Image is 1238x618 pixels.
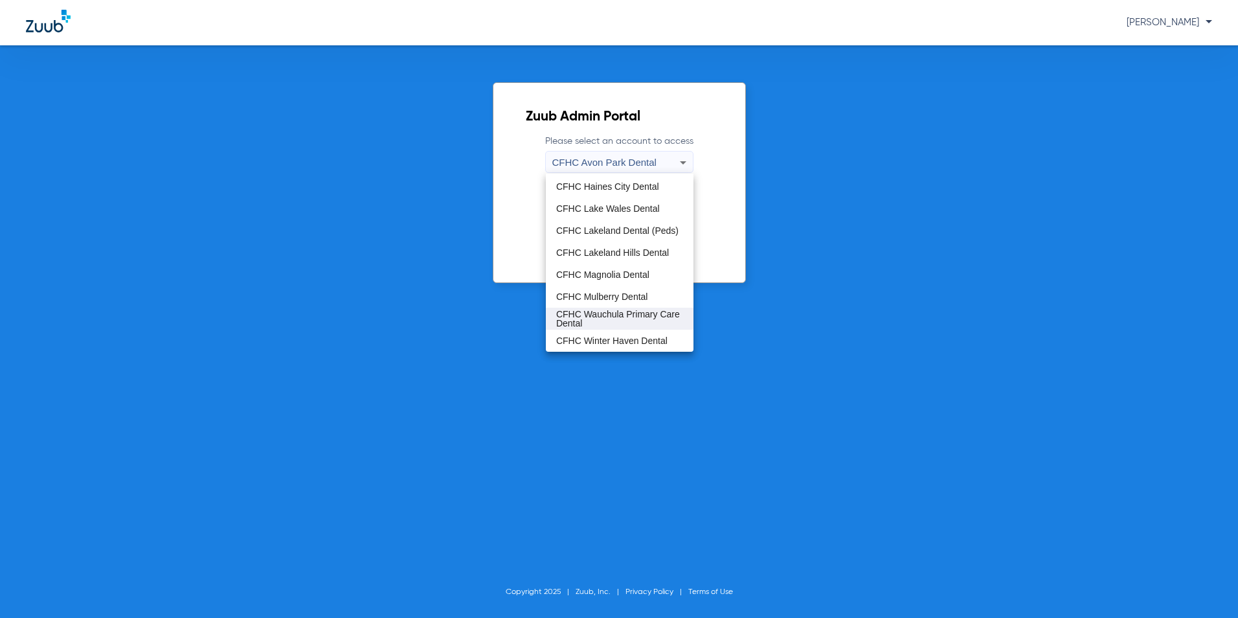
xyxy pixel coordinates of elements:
[556,204,660,213] span: CFHC Lake Wales Dental
[1173,556,1238,618] iframe: Chat Widget
[556,182,659,191] span: CFHC Haines City Dental
[556,248,669,257] span: CFHC Lakeland Hills Dental
[556,226,679,235] span: CFHC Lakeland Dental (Peds)
[556,336,668,345] span: CFHC Winter Haven Dental
[556,292,648,301] span: CFHC Mulberry Dental
[556,310,683,328] span: CFHC Wauchula Primary Care Dental
[556,270,649,279] span: CFHC Magnolia Dental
